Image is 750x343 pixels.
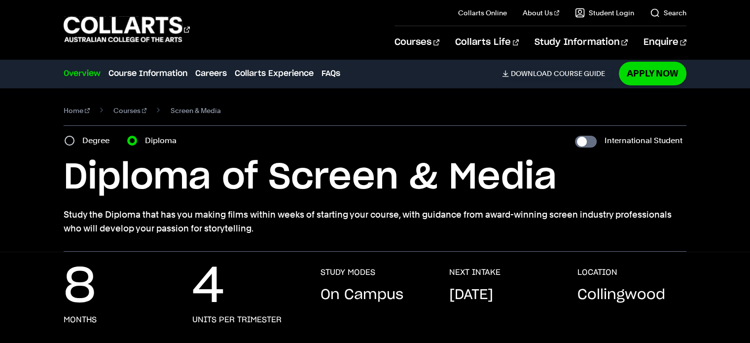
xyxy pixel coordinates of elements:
label: Diploma [145,134,182,148]
a: Student Login [575,8,634,18]
a: Search [650,8,686,18]
a: About Us [523,8,559,18]
h3: STUDY MODES [321,267,375,277]
a: Apply Now [619,62,686,85]
a: Study Information [535,26,627,59]
a: Courses [394,26,439,59]
a: Collarts Experience [235,68,314,79]
a: Course Information [108,68,187,79]
a: Careers [195,68,227,79]
p: 4 [192,267,224,307]
a: Courses [113,104,147,117]
p: On Campus [321,285,403,305]
h3: months [64,315,97,325]
h3: LOCATION [577,267,617,277]
h3: NEXT INTAKE [449,267,500,277]
h1: Diploma of Screen & Media [64,155,686,200]
p: 8 [64,267,96,307]
p: Study the Diploma that has you making films within weeks of starting your course, with guidance f... [64,208,686,235]
h3: units per trimester [192,315,282,325]
p: Collingwood [577,285,665,305]
a: Enquire [643,26,686,59]
label: Degree [82,134,115,148]
a: DownloadCourse Guide [502,69,613,78]
a: Overview [64,68,101,79]
span: Screen & Media [170,104,220,117]
p: [DATE] [449,285,493,305]
a: Home [64,104,90,117]
a: Collarts Online [458,8,507,18]
a: FAQs [321,68,340,79]
span: Download [511,69,552,78]
a: Collarts Life [455,26,519,59]
div: Go to homepage [64,15,190,43]
label: International Student [605,134,682,148]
